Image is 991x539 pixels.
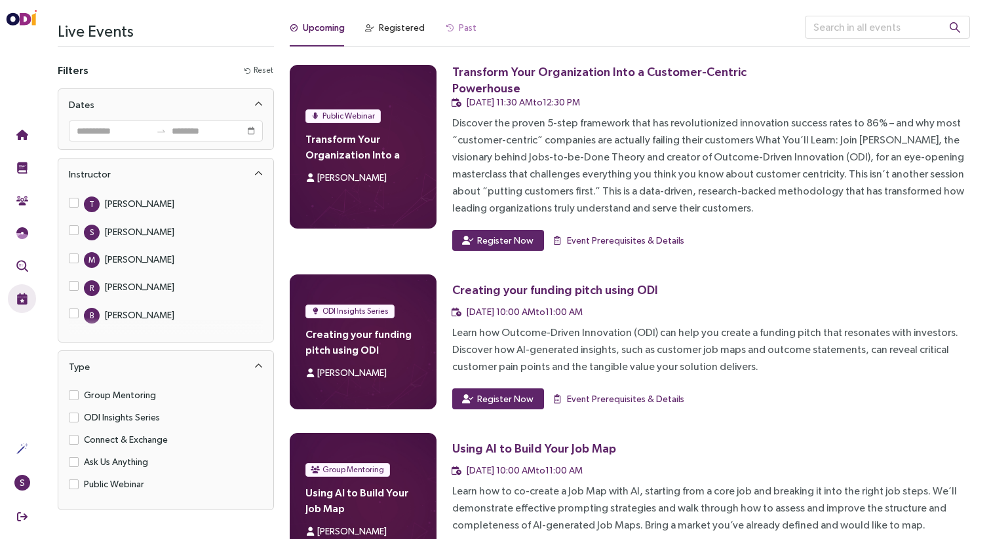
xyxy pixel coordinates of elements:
[58,351,273,382] div: Type
[69,166,111,182] div: Instructor
[452,324,970,375] div: Learn how Outcome-Driven Innovation (ODI) can help you create a funding pitch that resonates with...
[8,502,36,531] button: Sign Out
[452,230,544,251] button: Register Now
[322,463,384,476] span: Group Mentoring
[317,526,387,536] span: [PERSON_NAME]
[8,186,36,215] button: Community
[8,434,36,463] button: Actions
[69,359,90,375] div: Type
[305,485,421,516] h4: Using AI to Build Your Job Map
[105,196,174,211] div: [PERSON_NAME]
[452,440,616,456] div: Using AI to Build Your Job Map
[322,109,375,122] span: Public Webinar
[16,162,28,174] img: Training
[567,233,684,248] span: Event Prerequisites & Details
[452,64,758,96] div: Transform Your Organization Into a Customer-Centric Powerhouse
[452,483,970,534] div: Learn how to co-create a Job Map with AI, starting from a core job and breaking it into the right...
[58,89,273,121] div: Dates
[552,388,685,409] button: Event Prerequisites & Details
[156,126,166,136] span: swap-right
[88,252,95,268] span: M
[322,305,389,318] span: ODI Insights Series
[305,131,421,162] h4: Transform Your Organization Into a Customer-Centric Powerhouse
[244,64,274,77] button: Reset
[8,121,36,149] button: Home
[16,260,28,272] img: Outcome Validation
[79,432,173,447] span: Connect & Exchange
[58,158,273,190] div: Instructor
[90,280,94,296] span: R
[452,388,544,409] button: Register Now
[79,388,161,402] span: Group Mentoring
[8,153,36,182] button: Training
[452,282,658,298] div: Creating your funding pitch using ODI
[254,64,273,77] span: Reset
[69,97,94,113] div: Dates
[58,62,88,78] h4: Filters
[8,468,36,497] button: S
[105,280,174,294] div: [PERSON_NAME]
[105,252,174,267] div: [PERSON_NAME]
[552,230,685,251] button: Event Prerequisites & Details
[467,97,580,107] span: [DATE] 11:30 AM to 12:30 PM
[8,251,36,280] button: Outcome Validation
[105,225,174,239] div: [PERSON_NAME]
[90,225,94,240] span: S
[317,367,387,378] span: [PERSON_NAME]
[90,308,94,324] span: B
[467,465,583,475] span: [DATE] 10:00 AM to 11:00 AM
[16,443,28,455] img: Actions
[156,126,166,136] span: to
[105,308,174,322] div: [PERSON_NAME]
[89,196,94,212] span: T
[79,455,153,469] span: Ask Us Anything
[8,284,36,313] button: Live Events
[16,195,28,206] img: Community
[459,20,476,35] div: Past
[20,475,25,491] span: S
[8,219,36,248] button: Needs Framework
[939,16,971,39] button: search
[79,410,165,424] span: ODI Insights Series
[477,233,534,248] span: Register Now
[805,16,970,39] input: Search in all events
[79,477,149,491] span: Public Webinar
[303,20,345,35] div: Upcoming
[58,16,274,46] h3: Live Events
[16,227,28,239] img: JTBD Needs Framework
[379,20,425,35] div: Registered
[467,307,583,317] span: [DATE] 10:00 AM to 11:00 AM
[305,326,421,358] h4: Creating your funding pitch using ODI
[477,392,534,406] span: Register Now
[317,172,387,183] span: [PERSON_NAME]
[16,293,28,305] img: Live Events
[452,115,970,217] div: Discover the proven 5-step framework that has revolutionized innovation success rates to 86% – an...
[949,22,961,33] span: search
[567,392,684,406] span: Event Prerequisites & Details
